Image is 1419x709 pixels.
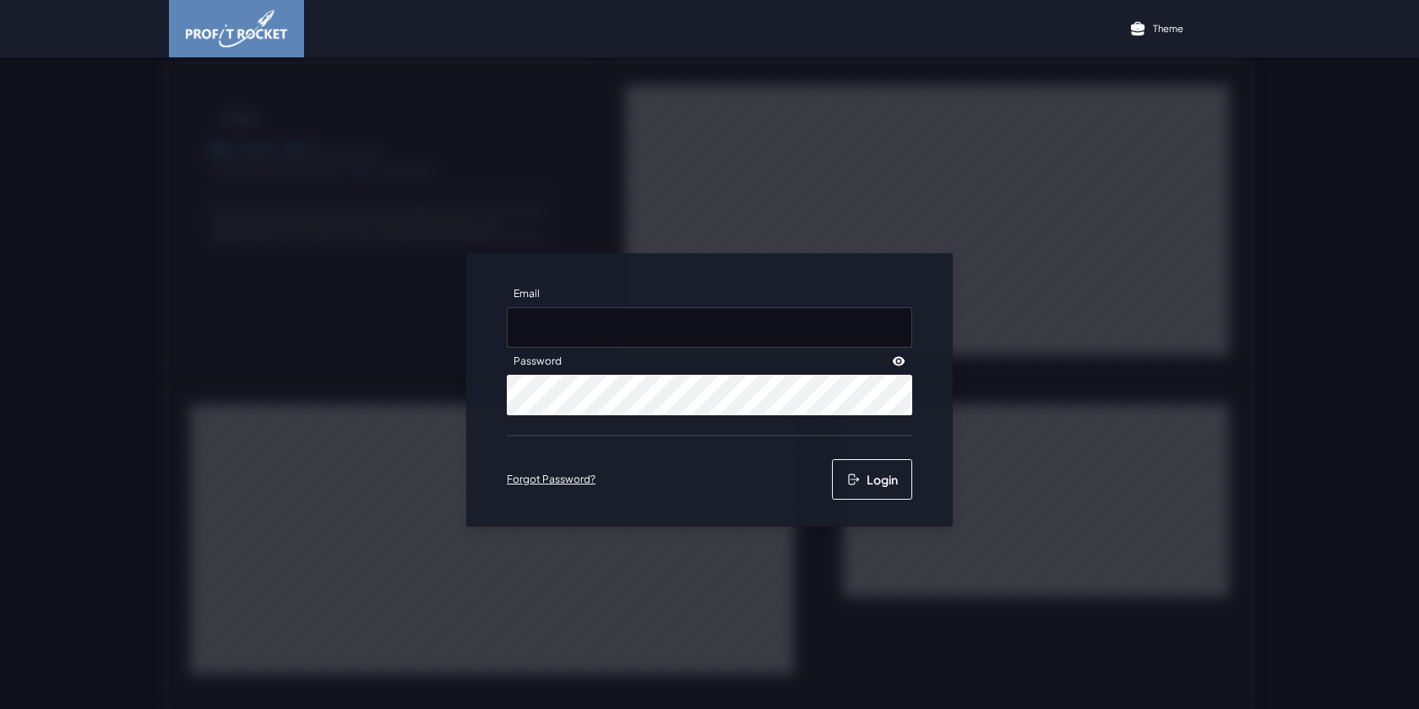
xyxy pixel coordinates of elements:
img: image [186,10,287,47]
label: Password [507,348,568,375]
button: Login [832,459,912,500]
label: Email [507,280,546,307]
a: Forgot Password? [507,473,595,486]
p: Theme [1153,22,1183,35]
